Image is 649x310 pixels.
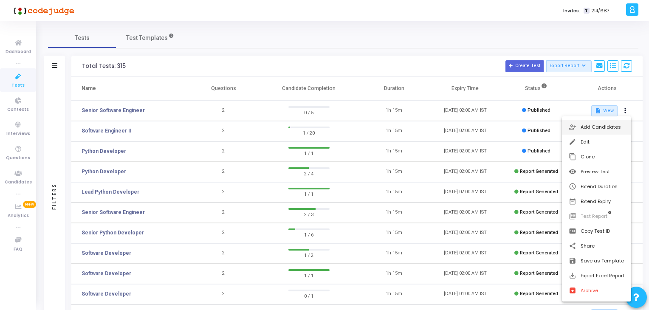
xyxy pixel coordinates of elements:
mat-icon: save [569,257,577,265]
mat-icon: content_copy [569,153,577,161]
mat-icon: save_alt [569,272,577,280]
mat-icon: schedule [569,183,577,191]
button: Edit [562,135,631,149]
mat-icon: share [569,242,577,251]
mat-icon: visibility [569,168,577,176]
button: Test Report [562,209,631,224]
button: Preview Test [562,164,631,179]
button: Add Candidates [562,120,631,135]
mat-icon: archive [569,287,577,295]
mat-icon: pin [569,227,577,236]
mat-icon: date_range [569,197,577,206]
button: Extend Duration [562,179,631,194]
button: Clone [562,149,631,164]
button: Share [562,239,631,254]
mat-icon: person_add_alt [569,123,577,132]
button: Save as Template [562,254,631,268]
button: Copy Test ID [562,224,631,239]
mat-icon: edit [569,138,577,147]
button: Extend Expiry [562,194,631,209]
button: Export Excel Report [562,268,631,283]
button: Archive [562,283,631,298]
